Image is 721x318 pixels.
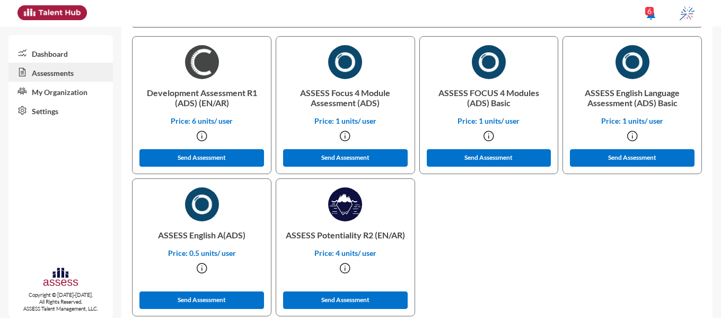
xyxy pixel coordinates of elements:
p: Price: 6 units/ user [141,116,262,125]
button: Send Assessment [283,149,408,167]
p: ASSESS English A(ADS) [141,221,262,248]
a: Settings [8,101,113,120]
button: Send Assessment [139,291,264,309]
a: Dashboard [8,44,113,63]
a: My Organization [8,82,113,101]
p: Price: 1 units/ user [428,116,550,125]
mat-icon: notifications [645,8,657,21]
img: assesscompany-logo.png [42,267,79,289]
p: Development Assessment R1 (ADS) (EN/AR) [141,79,262,116]
p: ASSESS Potentiality R2 (EN/AR) [285,221,406,248]
a: Assessments [8,63,113,82]
button: Send Assessment [427,149,551,167]
p: ASSESS FOCUS 4 Modules (ADS) Basic [428,79,550,116]
p: Price: 4 units/ user [285,248,406,257]
button: Send Assessment [139,149,264,167]
p: Price: 0.5 units/ user [141,248,262,257]
button: Send Assessment [283,291,408,309]
p: ASSESS Focus 4 Module Assessment (ADS) [285,79,406,116]
p: Price: 1 units/ user [571,116,693,125]
div: 6 [645,7,654,15]
p: Copyright © [DATE]-[DATE]. All Rights Reserved. ASSESS Talent Management, LLC. [8,291,113,312]
button: Send Assessment [570,149,694,167]
p: ASSESS English Language Assessment (ADS) Basic [571,79,693,116]
p: Price: 1 units/ user [285,116,406,125]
